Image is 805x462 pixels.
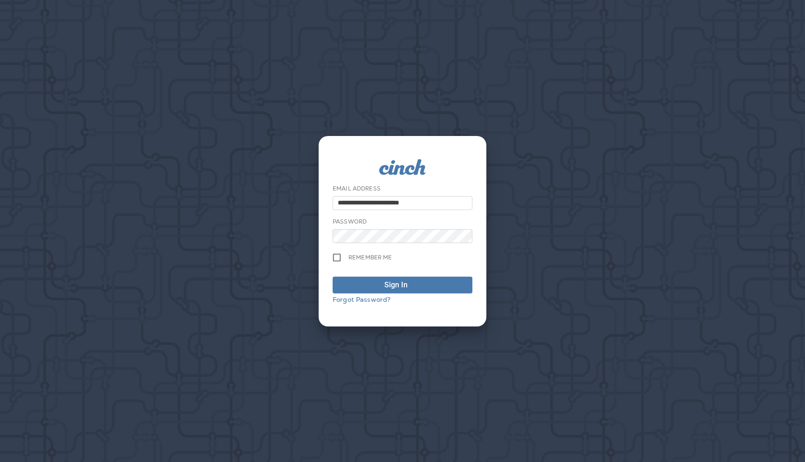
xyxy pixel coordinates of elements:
[348,254,392,261] span: Remember me
[333,295,390,304] a: Forgot Password?
[384,279,408,291] div: Sign In
[333,218,367,225] label: Password
[333,277,472,293] button: Sign In
[333,185,381,192] label: Email Address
